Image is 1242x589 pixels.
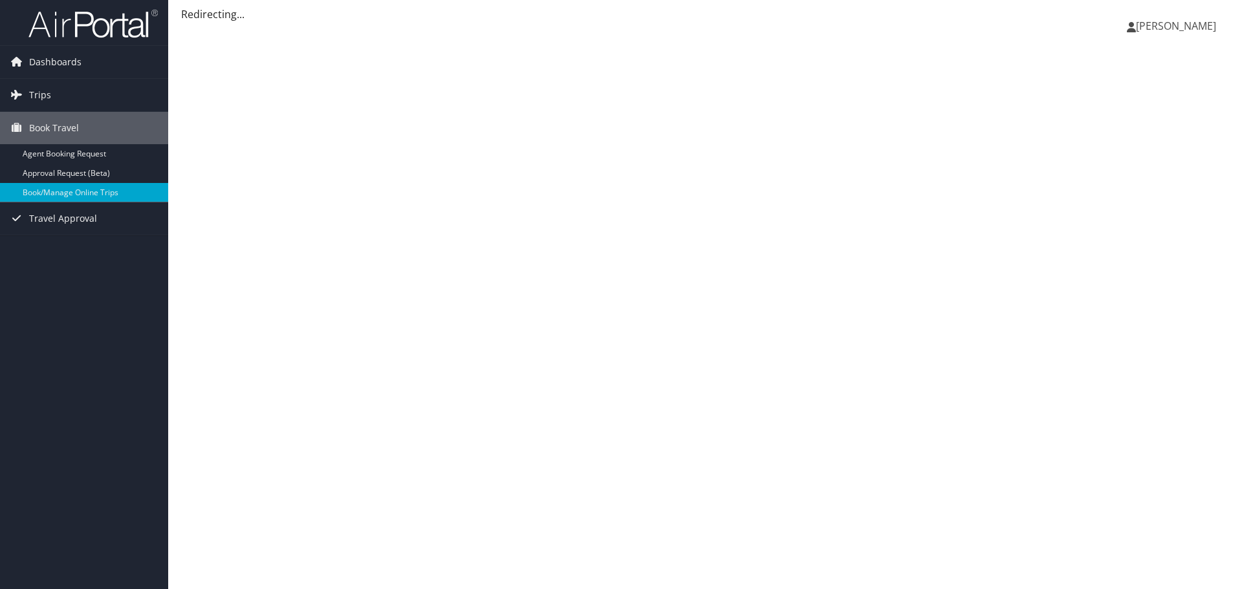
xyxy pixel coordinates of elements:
[29,79,51,111] span: Trips
[28,8,158,39] img: airportal-logo.png
[1127,6,1229,45] a: [PERSON_NAME]
[181,6,1229,22] div: Redirecting...
[29,46,82,78] span: Dashboards
[29,112,79,144] span: Book Travel
[1136,19,1216,33] span: [PERSON_NAME]
[29,202,97,235] span: Travel Approval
